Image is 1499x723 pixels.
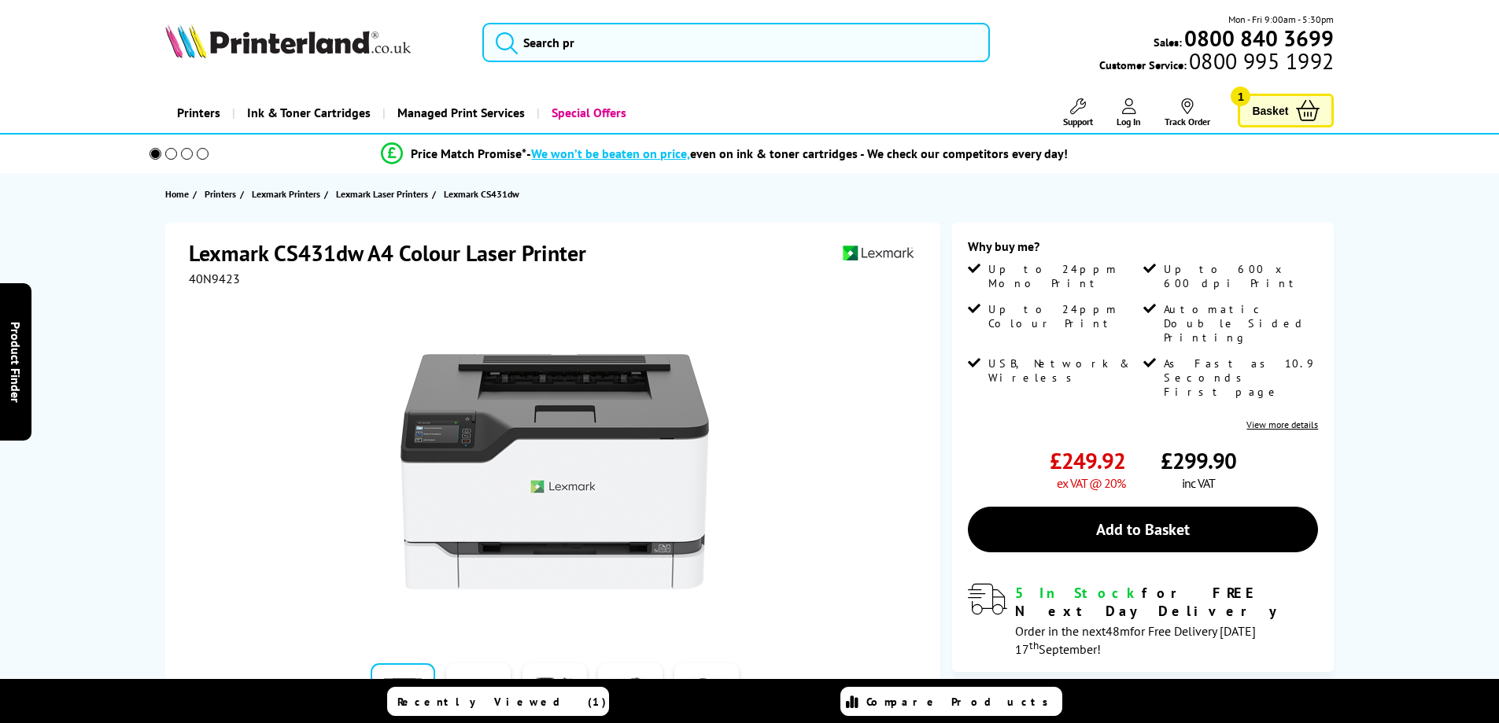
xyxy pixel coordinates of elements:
[1165,98,1210,127] a: Track Order
[1228,12,1334,27] span: Mon - Fri 9:00am - 5:30pm
[1057,475,1125,491] span: ex VAT @ 20%
[1182,31,1334,46] a: 0800 840 3699
[531,146,690,161] span: We won’t be beaten on price,
[968,507,1318,552] a: Add to Basket
[387,687,609,716] a: Recently Viewed (1)
[247,93,371,133] span: Ink & Toner Cartridges
[252,186,320,202] span: Lexmark Printers
[1029,638,1039,652] sup: th
[165,186,193,202] a: Home
[866,695,1057,709] span: Compare Products
[1154,35,1182,50] span: Sales:
[1164,262,1315,290] span: Up to 600 x 600 dpi Print
[840,687,1062,716] a: Compare Products
[1063,116,1093,127] span: Support
[1238,94,1334,127] a: Basket 1
[1164,356,1315,399] span: As Fast as 10.9 Seconds First page
[336,186,432,202] a: Lexmark Laser Printers
[482,23,990,62] input: Search pr
[1099,53,1334,72] span: Customer Service:
[988,302,1139,330] span: Up to 24ppm Colour Print
[1117,116,1141,127] span: Log In
[1117,98,1141,127] a: Log In
[526,146,1068,161] div: - even on ink & toner cartridges - We check our competitors every day!
[842,238,914,267] img: Lexmark
[189,271,240,286] span: 40N9423
[1015,584,1142,602] span: 5 In Stock
[1164,302,1315,345] span: Automatic Double Sided Printing
[1184,24,1334,53] b: 0800 840 3699
[988,356,1139,385] span: USB, Network & Wireless
[1231,87,1250,106] span: 1
[1252,100,1288,121] span: Basket
[444,186,519,202] span: Lexmark CS431dw
[165,24,463,61] a: Printerland Logo
[968,584,1318,656] div: modal_delivery
[1187,53,1334,68] span: 0800 995 1992
[411,146,526,161] span: Price Match Promise*
[336,186,428,202] span: Lexmark Laser Printers
[232,93,382,133] a: Ink & Toner Cartridges
[8,321,24,402] span: Product Finder
[1106,623,1130,639] span: 48m
[128,140,1322,168] li: modal_Promise
[968,238,1318,262] div: Why buy me?
[165,93,232,133] a: Printers
[165,186,189,202] span: Home
[205,186,240,202] a: Printers
[537,93,638,133] a: Special Offers
[1015,584,1318,620] div: for FREE Next Day Delivery
[382,93,537,133] a: Managed Print Services
[165,24,411,58] img: Printerland Logo
[205,186,236,202] span: Printers
[1246,419,1318,430] a: View more details
[1015,623,1256,657] span: Order in the next for Free Delivery [DATE] 17 September!
[1161,446,1236,475] span: £299.90
[1050,446,1125,475] span: £249.92
[988,262,1139,290] span: Up to 24ppm Mono Print
[252,186,324,202] a: Lexmark Printers
[397,695,607,709] span: Recently Viewed (1)
[1182,475,1215,491] span: inc VAT
[1063,98,1093,127] a: Support
[444,186,523,202] a: Lexmark CS431dw
[189,238,602,267] h1: Lexmark CS431dw A4 Colour Laser Printer
[401,318,709,626] img: Lexmark CS431dw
